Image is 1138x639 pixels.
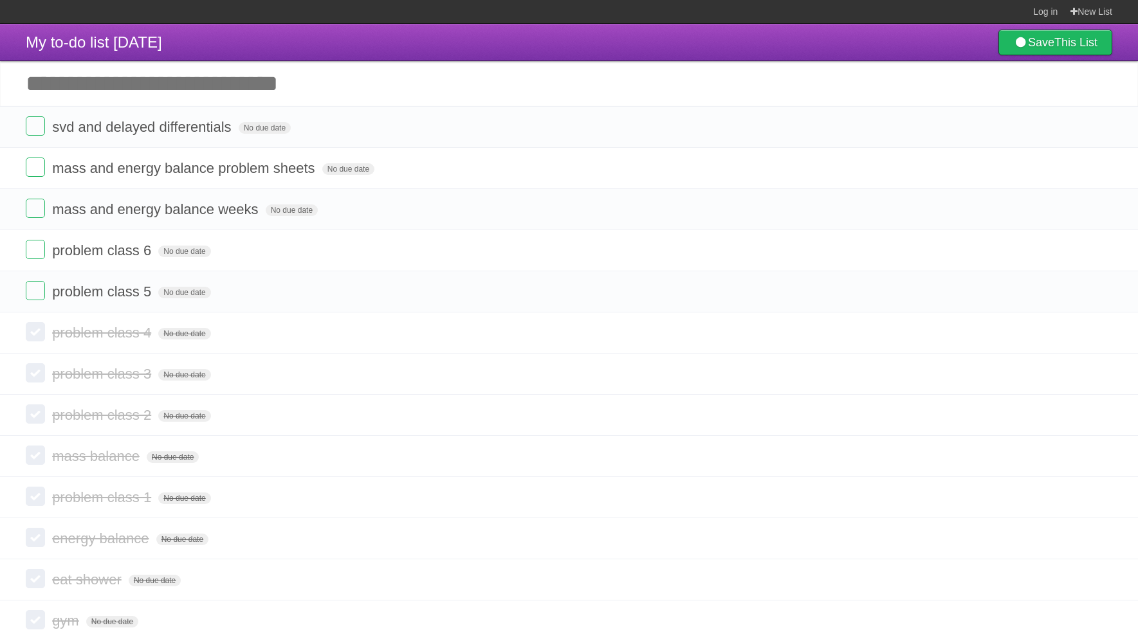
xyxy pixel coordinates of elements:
[158,492,210,504] span: No due date
[158,287,210,298] span: No due date
[26,281,45,300] label: Done
[52,119,234,135] span: svd and delayed differentials
[129,575,181,586] span: No due date
[158,246,210,257] span: No due date
[52,448,143,464] span: mass balance
[52,571,125,588] span: eat shower
[1054,36,1097,49] b: This List
[26,33,162,51] span: My to-do list [DATE]
[52,613,82,629] span: gym
[52,283,154,300] span: problem class 5
[322,163,374,175] span: No due date
[52,407,154,423] span: problem class 2
[52,242,154,258] span: problem class 6
[26,610,45,629] label: Done
[26,487,45,506] label: Done
[52,489,154,505] span: problem class 1
[266,204,318,216] span: No due date
[26,404,45,424] label: Done
[26,199,45,218] label: Done
[86,616,138,627] span: No due date
[158,410,210,422] span: No due date
[52,530,152,546] span: energy balance
[26,363,45,382] label: Done
[26,116,45,136] label: Done
[52,366,154,382] span: problem class 3
[52,160,318,176] span: mass and energy balance problem sheets
[26,240,45,259] label: Done
[26,446,45,465] label: Done
[147,451,199,463] span: No due date
[998,30,1112,55] a: SaveThis List
[52,201,261,217] span: mass and energy balance weeks
[239,122,291,134] span: No due date
[26,528,45,547] label: Done
[158,328,210,339] span: No due date
[26,157,45,177] label: Done
[158,369,210,381] span: No due date
[26,322,45,341] label: Done
[52,325,154,341] span: problem class 4
[156,534,208,545] span: No due date
[26,569,45,588] label: Done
